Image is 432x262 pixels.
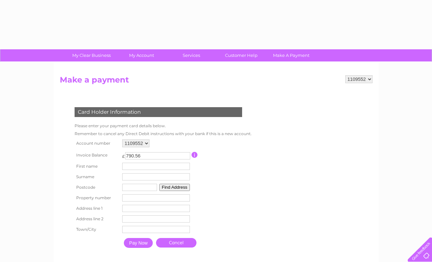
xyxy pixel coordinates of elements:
[73,122,253,130] td: Please enter your payment card details below.
[64,49,119,61] a: My Clear Business
[156,238,196,248] a: Cancel
[73,149,121,161] th: Invoice Balance
[159,184,190,191] button: Find Address
[73,161,121,172] th: First name
[73,214,121,224] th: Address line 2
[73,224,121,235] th: Town/City
[192,152,198,158] input: Information
[124,238,153,248] input: Pay Now
[73,130,253,138] td: Remember to cancel any Direct Debit instructions with your bank if this is a new account.
[264,49,318,61] a: Make A Payment
[114,49,169,61] a: My Account
[73,172,121,182] th: Surname
[73,138,121,149] th: Account number
[214,49,268,61] a: Customer Help
[122,151,125,159] td: £
[60,75,373,88] h2: Make a payment
[75,107,242,117] div: Card Holder Information
[73,182,121,193] th: Postcode
[164,49,218,61] a: Services
[73,193,121,203] th: Property number
[73,203,121,214] th: Address line 1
